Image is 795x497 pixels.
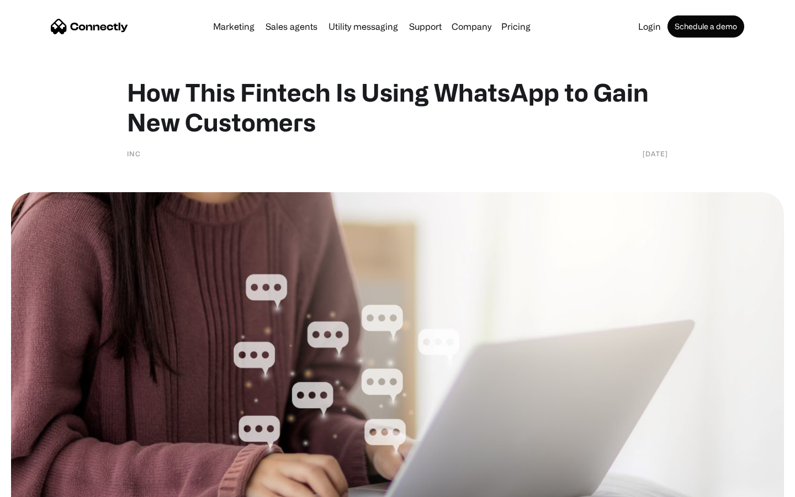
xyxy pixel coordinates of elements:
[22,478,66,493] ul: Language list
[452,19,491,34] div: Company
[127,148,141,159] div: INC
[667,15,744,38] a: Schedule a demo
[643,148,668,159] div: [DATE]
[127,77,668,137] h1: How This Fintech Is Using WhatsApp to Gain New Customers
[324,22,402,31] a: Utility messaging
[209,22,259,31] a: Marketing
[11,478,66,493] aside: Language selected: English
[405,22,446,31] a: Support
[634,22,665,31] a: Login
[497,22,535,31] a: Pricing
[261,22,322,31] a: Sales agents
